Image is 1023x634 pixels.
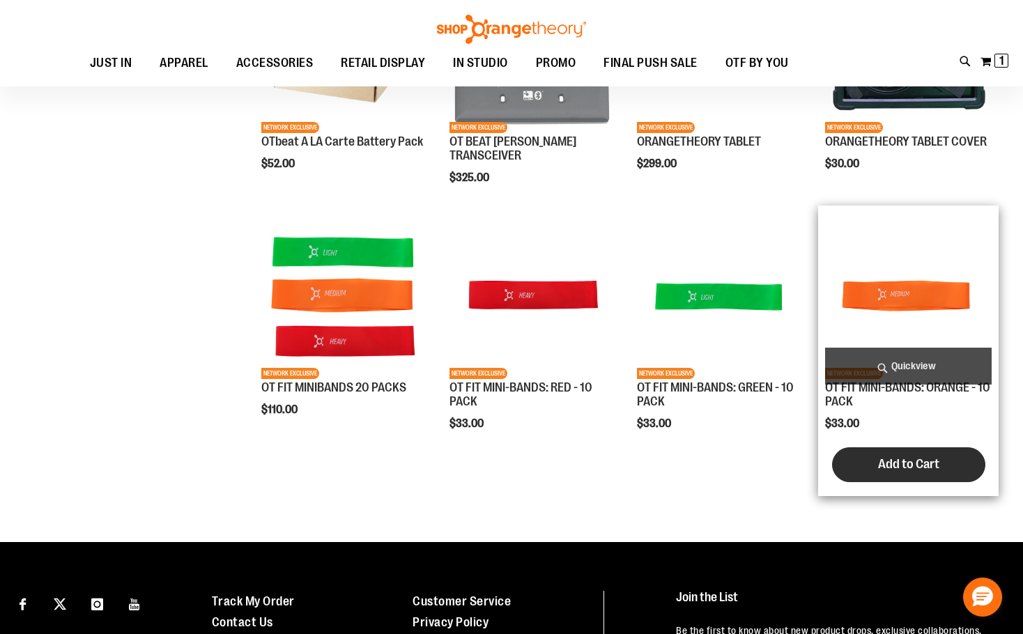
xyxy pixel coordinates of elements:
a: Product image for OT FIT MINIBANDS 20 PACKSNETWORK EXCLUSIVE [261,212,428,381]
div: product [443,206,623,465]
span: $30.00 [825,157,861,170]
span: $325.00 [449,171,491,184]
span: FINAL PUSH SALE [603,47,698,79]
a: Customer Service [413,594,511,608]
span: $33.00 [637,417,673,430]
span: $33.00 [449,417,486,430]
a: OT FIT MINI-BANDS: ORANGE - 10 PACK [825,380,990,408]
span: OTF BY YOU [725,47,789,79]
a: ORANGETHEORY TABLET COVER [825,134,987,148]
a: PROMO [522,47,590,79]
a: ACCESSORIES [222,47,328,79]
a: Visit our X page [48,591,72,615]
a: FINAL PUSH SALE [590,47,712,79]
a: Product image for OT FIT MINI-BANDS: RED - 10 PACKNETWORK EXCLUSIVE [449,212,616,381]
button: Add to Cart [832,447,985,482]
span: $52.00 [261,157,297,170]
a: JUST IN [76,47,146,79]
a: Visit our Youtube page [123,591,147,615]
a: Visit our Facebook page [10,591,35,615]
span: NETWORK EXCLUSIVE [825,122,883,133]
img: Twitter [54,598,66,610]
a: OT FIT MINI-BANDS: RED - 10 PACK [449,380,592,408]
span: NETWORK EXCLUSIVE [637,122,695,133]
span: NETWORK EXCLUSIVE [449,368,507,379]
button: Hello, have a question? Let’s chat. [963,578,1002,617]
a: OT FIT MINIBANDS 20 PACKS [261,380,406,394]
span: ACCESSORIES [236,47,314,79]
span: NETWORK EXCLUSIVE [637,368,695,379]
span: NETWORK EXCLUSIVE [261,368,319,379]
a: Track My Order [212,594,295,608]
a: OTF BY YOU [712,47,803,79]
span: APPAREL [160,47,208,79]
span: NETWORK EXCLUSIVE [261,122,319,133]
img: Product image for OT FIT MINI-BANDS: RED - 10 PACK [449,212,616,379]
span: IN STUDIO [453,47,508,79]
span: 1 [999,54,1004,68]
span: RETAIL DISPLAY [341,47,425,79]
span: PROMO [536,47,576,79]
img: Product image for OT FIT MINI-BANDS: ORANGE - 10 PACK [825,212,992,379]
a: Product image for OT FIT MINI-BANDS: ORANGE - 10 PACKNETWORK EXCLUSIVE [825,212,992,381]
div: product [254,206,435,451]
a: OT FIT MINI-BANDS: GREEN - 10 PACK [637,380,794,408]
a: Visit our Instagram page [85,591,109,615]
span: $33.00 [825,417,861,430]
span: JUST IN [90,47,132,79]
img: Product image for OT FIT MINI-BANDS: GREEN - 10 PACK [637,212,803,379]
span: Add to Cart [878,456,939,472]
a: OT BEAT [PERSON_NAME] TRANSCEIVER [449,134,576,162]
span: NETWORK EXCLUSIVE [449,122,507,133]
div: product [818,206,999,496]
a: IN STUDIO [439,47,522,79]
a: ORANGETHEORY TABLET [637,134,761,148]
img: Shop Orangetheory [435,15,588,44]
a: RETAIL DISPLAY [327,47,439,79]
div: product [630,206,810,465]
a: Quickview [825,348,992,385]
a: OTbeat A LA Carte Battery Pack [261,134,423,148]
img: Product image for OT FIT MINIBANDS 20 PACKS [261,212,428,379]
h4: Join the List [676,591,996,617]
span: $299.00 [637,157,679,170]
a: APPAREL [146,47,222,79]
a: Privacy Policy [413,615,489,629]
span: $110.00 [261,403,300,416]
a: Product image for OT FIT MINI-BANDS: GREEN - 10 PACKNETWORK EXCLUSIVE [637,212,803,381]
a: Contact Us [212,615,273,629]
